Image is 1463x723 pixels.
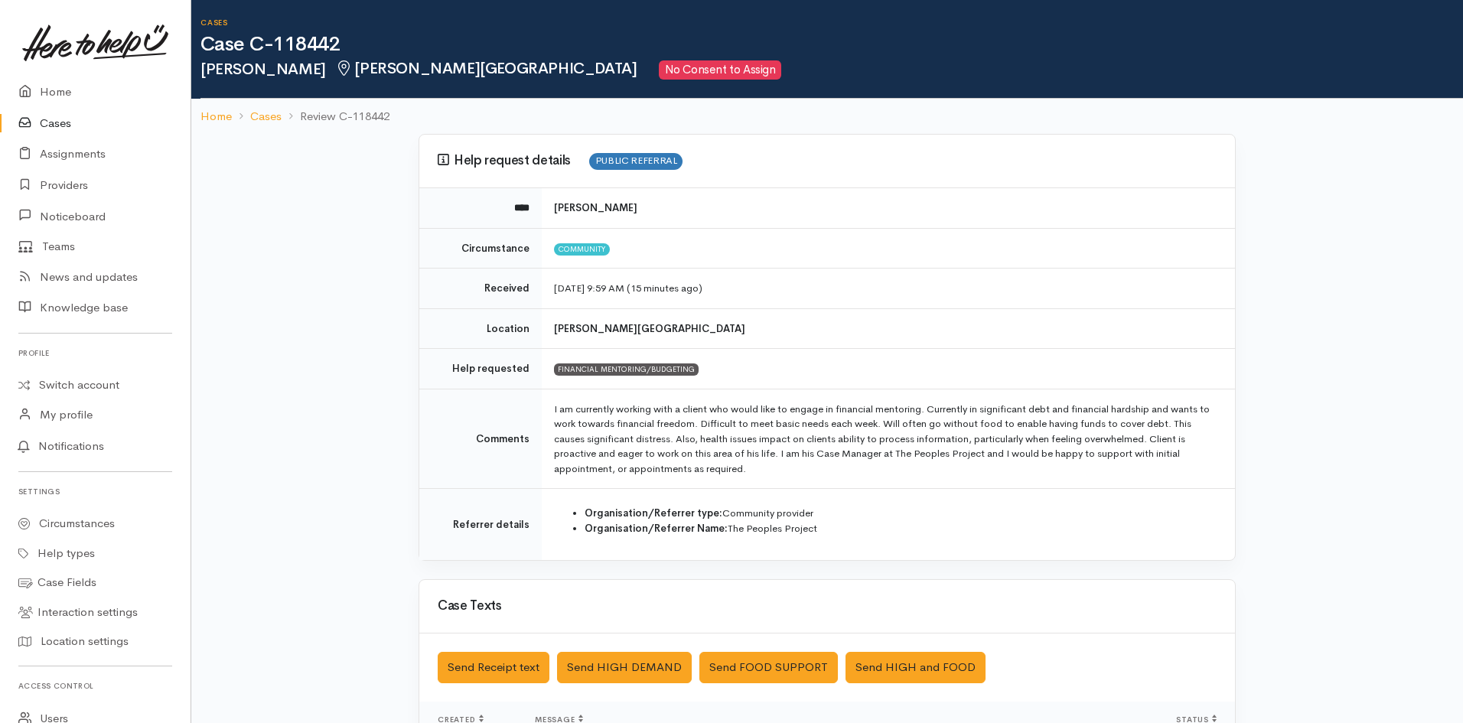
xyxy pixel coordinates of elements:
td: Location [419,308,542,349]
button: Send FOOD SUPPORT [699,652,838,683]
button: Send HIGH DEMAND [557,652,692,683]
span: [PERSON_NAME][GEOGRAPHIC_DATA] [335,59,637,78]
span: PUBLIC REFERRAL [589,153,683,169]
h6: Cases [200,18,1463,27]
li: Review C-118442 [282,108,389,125]
h2: [PERSON_NAME] [200,60,1463,80]
td: Referrer details [419,489,542,561]
h1: Case C-118442 [200,34,1463,56]
td: [DATE] 9:59 AM (15 minutes ago) [542,269,1235,309]
td: Received [419,269,542,309]
button: Send HIGH and FOOD [846,652,986,683]
div: FINANCIAL MENTORING/BUDGETING [554,363,699,376]
h6: Settings [18,481,172,502]
a: Home [200,108,232,125]
h3: Help request details [438,153,1217,169]
td: I am currently working with a client who would like to engage in financial mentoring. Currently i... [542,389,1235,489]
td: Circumstance [419,228,542,269]
b: [PERSON_NAME] [554,201,637,214]
h3: Case Texts [438,599,1217,614]
td: Comments [419,389,542,489]
li: Community provider [585,506,1217,521]
strong: Organisation/Referrer type: [585,506,722,519]
h6: Access control [18,676,172,696]
a: Cases [250,108,282,125]
td: Help requested [419,349,542,389]
strong: Organisation/Referrer Name: [585,522,728,535]
nav: breadcrumb [191,99,1463,135]
span: No Consent to Assign [659,60,781,80]
li: The Peoples Project [585,521,1217,536]
span: Community [554,243,610,256]
button: Send Receipt text [438,652,549,683]
h6: Profile [18,343,172,363]
b: [PERSON_NAME][GEOGRAPHIC_DATA] [554,322,745,335]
